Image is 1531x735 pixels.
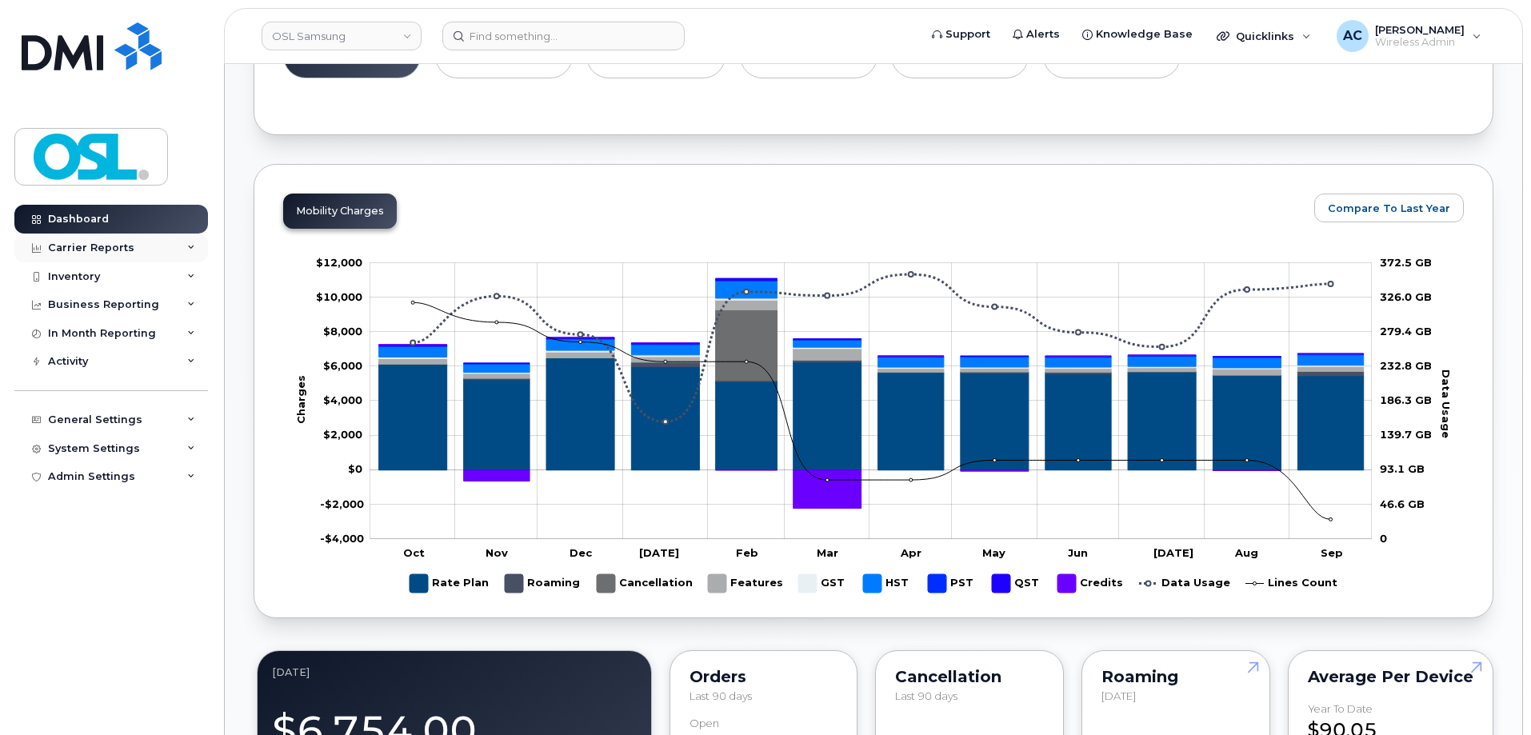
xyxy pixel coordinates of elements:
[323,359,362,372] g: $0
[1308,703,1373,715] div: Year to Date
[1380,497,1425,510] tspan: 46.6 GB
[928,568,976,599] g: PST
[323,428,362,441] tspan: $2,000
[1380,532,1387,545] tspan: 0
[1236,30,1294,42] span: Quicklinks
[410,568,489,599] g: Rate Plan
[1101,670,1250,683] div: Roaming
[690,670,838,683] div: Orders
[1375,23,1465,36] span: [PERSON_NAME]
[1026,26,1060,42] span: Alerts
[323,325,362,338] g: $0
[403,546,425,559] tspan: Oct
[294,256,1455,599] g: Chart
[1153,546,1193,559] tspan: [DATE]
[1057,568,1123,599] g: Credits
[316,256,362,269] tspan: $12,000
[690,717,719,729] div: Open
[320,497,364,510] g: $0
[1380,325,1432,338] tspan: 279.4 GB
[992,568,1041,599] g: QST
[323,393,362,406] tspan: $4,000
[1139,568,1230,599] g: Data Usage
[348,463,362,476] tspan: $0
[442,22,685,50] input: Find something...
[1380,359,1432,372] tspan: 232.8 GB
[1308,670,1473,683] div: Average per Device
[316,256,362,269] g: $0
[1314,194,1464,222] button: Compare To Last Year
[272,665,637,678] div: September 2025
[1205,20,1322,52] div: Quicklinks
[1440,369,1453,438] tspan: Data Usage
[505,568,581,599] g: Roaming
[379,358,1364,470] g: Rate Plan
[1380,256,1432,269] tspan: 372.5 GB
[410,568,1337,599] g: Legend
[597,568,693,599] g: Cancellation
[320,497,364,510] tspan: -$2,000
[1375,36,1465,49] span: Wireless Admin
[945,26,990,42] span: Support
[1380,393,1432,406] tspan: 186.3 GB
[1068,546,1088,559] tspan: Jun
[320,532,364,545] tspan: -$4,000
[323,359,362,372] tspan: $6,000
[708,568,783,599] g: Features
[921,18,1001,50] a: Support
[294,375,307,424] tspan: Charges
[1380,428,1432,441] tspan: 139.7 GB
[323,325,362,338] tspan: $8,000
[323,393,362,406] g: $0
[1380,463,1425,476] tspan: 93.1 GB
[1245,568,1337,599] g: Lines Count
[982,546,1005,559] tspan: May
[316,290,362,303] tspan: $10,000
[1101,689,1136,702] span: [DATE]
[323,428,362,441] g: $0
[262,22,422,50] a: OSL Samsung
[1071,18,1204,50] a: Knowledge Base
[817,546,838,559] tspan: Mar
[900,546,921,559] tspan: Apr
[1001,18,1071,50] a: Alerts
[486,546,508,559] tspan: Nov
[1325,20,1493,52] div: Avnish Choudhary
[895,670,1044,683] div: Cancellation
[639,546,679,559] tspan: [DATE]
[690,689,752,702] span: Last 90 days
[1328,201,1450,216] span: Compare To Last Year
[316,290,362,303] g: $0
[1234,546,1258,559] tspan: Aug
[736,546,758,559] tspan: Feb
[798,568,847,599] g: GST
[863,568,912,599] g: HST
[1096,26,1193,42] span: Knowledge Base
[570,546,593,559] tspan: Dec
[1343,26,1362,46] span: AC
[1380,290,1432,303] tspan: 326.0 GB
[320,532,364,545] g: $0
[895,689,957,702] span: Last 90 days
[1321,546,1343,559] tspan: Sep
